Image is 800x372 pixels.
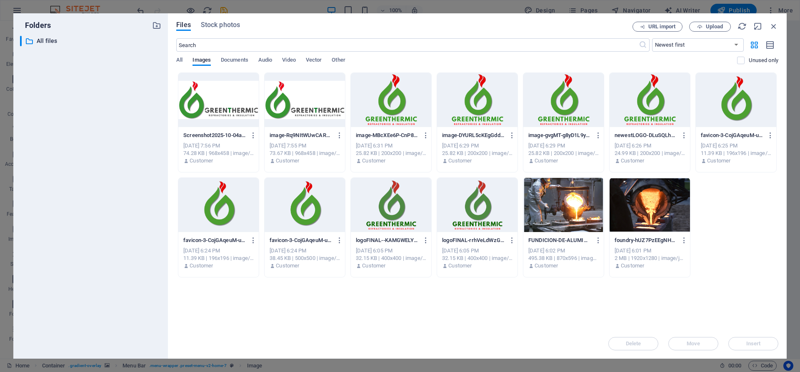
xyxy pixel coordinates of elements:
div: 32.15 KB | 400x400 | image/png [442,255,512,262]
span: Vector [306,55,322,67]
span: Audio [258,55,272,67]
p: Customer [362,262,385,270]
p: Displays only files that are not in use on the website. Files added during this session can still... [749,57,778,64]
p: favicon-3-CojGAqeuM-ukGByphLBrEg-1en1rZGlPZJyuss0MoY2rg-wSLvMxdPbfqo0pDWqUAFSA.png [701,132,763,139]
div: [DATE] 6:31 PM [356,142,426,150]
p: All files [37,36,146,46]
div: ​ [20,36,22,46]
p: Customer [535,262,558,270]
div: 25.82 KB | 200x200 | image/png [442,150,512,157]
button: 3 [19,337,30,339]
span: Documents [221,55,248,67]
p: logoFINAL--KAMGWELYvc3QX4psdwTNw.png [356,237,418,244]
p: Customer [535,157,558,165]
span: Other [332,55,345,67]
p: Customer [276,157,299,165]
p: Customer [362,157,385,165]
div: 25.82 KB | 200x200 | image/png [356,150,426,157]
div: 24.99 KB | 200x200 | image/png [615,150,685,157]
div: [DATE] 6:29 PM [442,142,512,150]
input: Search [176,38,638,52]
button: Upload [689,22,731,32]
i: Reload [737,22,747,31]
p: favicon-3-CojGAqeuM-ukGByphLBrEg.png [270,237,332,244]
div: [DATE] 6:05 PM [442,247,512,255]
span: Images [192,55,211,67]
div: 38.45 KB | 500x500 | image/png [270,255,340,262]
i: Close [769,22,778,31]
div: 74.28 KB | 968x458 | image/png [183,150,254,157]
div: 495.38 KB | 870x596 | image/jpeg [528,255,599,262]
p: Customer [276,262,299,270]
button: 1 [19,317,30,319]
p: Screenshot2025-10-04at11.47.49-yXov5W7S95GJmL_z-UA2Bg.png [183,132,246,139]
p: image-DYURL5cKEgGddBm1UJEG5Q.png [442,132,505,139]
p: Customer [707,157,730,165]
button: 2 [19,327,30,329]
div: 11.39 KB | 196x196 | image/png [183,255,254,262]
div: 2 MB | 1920x1280 | image/jpeg [615,255,685,262]
div: [DATE] 6:05 PM [356,247,426,255]
i: Create new folder [152,21,161,30]
p: Customer [190,262,213,270]
p: logoFINAL-rrhVeLdWzGYrCRl8w0CNDg.png [442,237,505,244]
p: Customer [190,157,213,165]
div: 73.67 KB | 968x458 | image/png [270,150,340,157]
div: [DATE] 6:02 PM [528,247,599,255]
span: Upload [706,24,723,29]
div: 32.15 KB | 400x400 | image/png [356,255,426,262]
button: URL import [632,22,682,32]
p: Customer [448,157,472,165]
div: 11.39 KB | 196x196 | image/png [701,150,771,157]
div: [DATE] 6:24 PM [183,247,254,255]
span: Video [282,55,295,67]
p: Customer [621,262,644,270]
p: Customer [621,157,644,165]
span: URL import [648,24,675,29]
p: favicon-3-CojGAqeuM-ukGByphLBrEg-1en1rZGlPZJyuss0MoY2rg.png [183,237,246,244]
div: [DATE] 6:25 PM [701,142,771,150]
div: [DATE] 6:24 PM [270,247,340,255]
p: image-MBcXEe6P-CnP8bIkXc3lAw.png [356,132,418,139]
div: [DATE] 6:01 PM [615,247,685,255]
span: All [176,55,182,67]
i: Minimize [753,22,762,31]
div: 25.82 KB | 200x200 | image/png [528,150,599,157]
p: newestLOGO-DLuSQLhw57p2cbEwM9-uSw.png [615,132,677,139]
p: image-Rq9NItWUwCARUGp1YM23hA.png [270,132,332,139]
p: FUNDICION-DE-ALUMINIO-n0cDsvHbJJWh-2PDKQzAiw.jpg [528,237,591,244]
div: [DATE] 6:29 PM [528,142,599,150]
span: Files [176,20,191,30]
span: Stock photos [201,20,240,30]
p: image-gvgMT-g8yD1L9y9GrZCk0Q.png [528,132,591,139]
p: Customer [448,262,472,270]
p: foundry-hUZ7PzEEgNH9EHwKNNxCkw.jpg [615,237,677,244]
div: [DATE] 7:55 PM [270,142,340,150]
div: [DATE] 6:26 PM [615,142,685,150]
div: [DATE] 7:56 PM [183,142,254,150]
p: Folders [20,20,51,31]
